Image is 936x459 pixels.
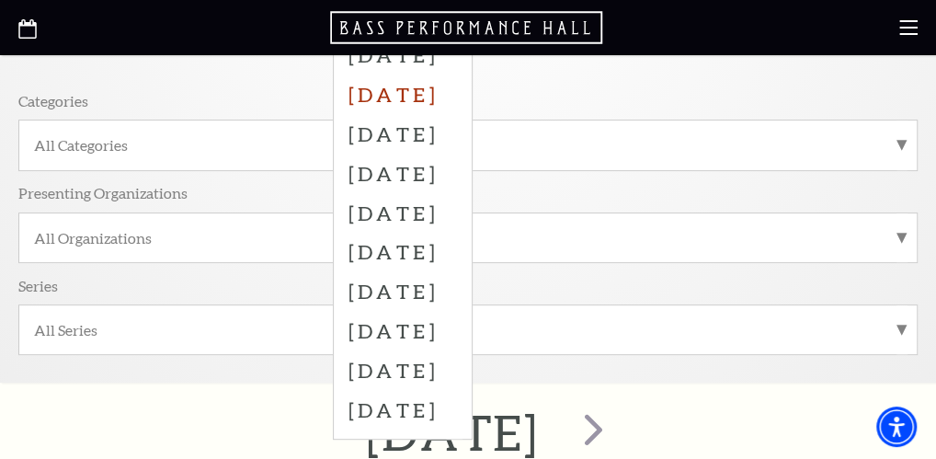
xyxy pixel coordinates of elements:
[348,193,457,233] label: [DATE]
[348,75,457,114] label: [DATE]
[18,91,88,110] p: Categories
[34,228,902,247] label: All Organizations
[348,390,457,430] label: [DATE]
[18,183,188,202] p: Presenting Organizations
[348,114,457,154] label: [DATE]
[348,350,457,390] label: [DATE]
[348,311,457,350] label: [DATE]
[348,154,457,193] label: [DATE]
[348,232,457,271] label: [DATE]
[18,15,37,41] a: Open this option
[34,320,902,339] label: All Series
[34,135,902,155] label: All Categories
[348,271,457,311] label: [DATE]
[876,407,917,447] div: Accessibility Menu
[18,276,58,295] p: Series
[330,9,606,46] a: Open this option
